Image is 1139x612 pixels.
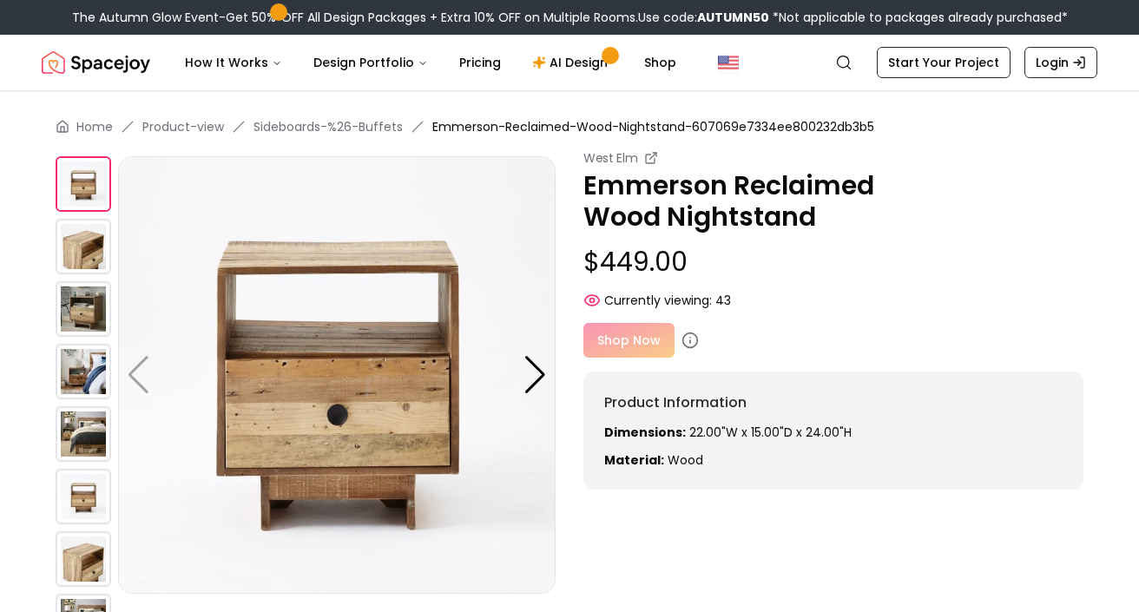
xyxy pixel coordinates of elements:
[1024,47,1097,78] a: Login
[604,424,1063,441] p: 22.00"W x 15.00"D x 24.00"H
[445,45,515,80] a: Pricing
[56,219,111,274] img: https://storage.googleapis.com/spacejoy-main/assets/607069e7334ee800232db3b5/product_1_0m0if60ecpn4
[42,45,150,80] a: Spacejoy
[583,247,1083,278] p: $449.00
[518,45,627,80] a: AI Design
[56,531,111,587] img: https://storage.googleapis.com/spacejoy-main/assets/607069e7334ee800232db3b5/product_1_cnd8ahefidik
[604,451,664,469] strong: Material:
[42,35,1097,90] nav: Global
[638,9,769,26] span: Use code:
[583,170,1083,233] p: Emmerson Reclaimed Wood Nightstand
[877,47,1011,78] a: Start Your Project
[604,292,712,309] span: Currently viewing:
[697,9,769,26] b: AUTUMN50
[56,469,111,524] img: https://storage.googleapis.com/spacejoy-main/assets/607069e7334ee800232db3b5/product_0_70o4mh1dgm47
[56,406,111,462] img: https://storage.googleapis.com/spacejoy-main/assets/607069e7334ee800232db3b5/product_4_icba8cnaajak
[604,392,1063,413] h6: Product Information
[72,9,1068,26] div: The Autumn Glow Event-Get 50% OFF All Design Packages + Extra 10% OFF on Multiple Rooms.
[715,292,731,309] span: 43
[300,45,442,80] button: Design Portfolio
[171,45,690,80] nav: Main
[118,156,556,594] img: https://storage.googleapis.com/spacejoy-main/assets/607069e7334ee800232db3b5/product_0_b76hbbiep084
[630,45,690,80] a: Shop
[432,118,874,135] span: Emmerson-Reclaimed-Wood-Nightstand-607069e7334ee800232db3b5
[76,118,113,135] a: Home
[42,45,150,80] img: Spacejoy Logo
[769,9,1068,26] span: *Not applicable to packages already purchased*
[56,344,111,399] img: https://storage.googleapis.com/spacejoy-main/assets/607069e7334ee800232db3b5/product_3_g4a4l1i9mb8g
[171,45,296,80] button: How It Works
[142,118,224,135] a: Product-view
[668,451,703,469] span: Wood
[56,118,1083,135] nav: breadcrumb
[56,156,111,212] img: https://storage.googleapis.com/spacejoy-main/assets/607069e7334ee800232db3b5/product_0_b76hbbiep084
[718,52,739,73] img: United States
[604,424,686,441] strong: Dimensions:
[253,118,403,135] a: Sideboards-%26-Buffets
[56,281,111,337] img: https://storage.googleapis.com/spacejoy-main/assets/607069e7334ee800232db3b5/product_2_eafe5nhlb516
[583,149,637,167] small: West Elm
